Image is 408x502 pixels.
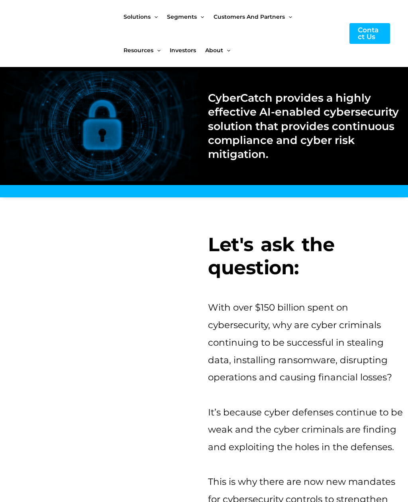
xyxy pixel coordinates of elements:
[124,33,153,67] span: Resources
[223,33,230,67] span: Menu Toggle
[208,299,404,386] div: With over $150 billion spent on cybersecurity, why are cyber criminals continuing to be successfu...
[205,33,223,67] span: About
[170,33,205,67] a: Investors
[208,91,404,161] h2: CyberCatch provides a highly effective AI-enabled cybersecurity solution that provides continuous...
[208,404,404,456] div: It’s because cyber defenses continue to be weak and the cyber criminals are finding and exploitin...
[170,33,196,67] span: Investors
[14,17,110,50] img: CyberCatch
[153,33,161,67] span: Menu Toggle
[208,233,404,279] h3: Let's ask the question:
[349,23,390,44] a: Contact Us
